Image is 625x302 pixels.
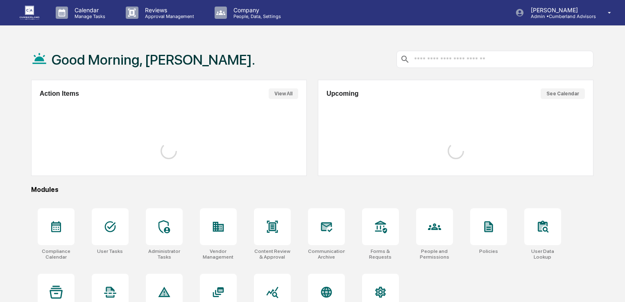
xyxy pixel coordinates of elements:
[40,90,79,97] h2: Action Items
[308,248,345,260] div: Communications Archive
[68,14,109,19] p: Manage Tasks
[269,88,298,99] button: View All
[541,88,585,99] button: See Calendar
[227,7,285,14] p: Company
[97,248,123,254] div: User Tasks
[416,248,453,260] div: People and Permissions
[146,248,183,260] div: Administrator Tasks
[20,6,39,19] img: logo
[227,14,285,19] p: People, Data, Settings
[362,248,399,260] div: Forms & Requests
[524,14,596,19] p: Admin • Cumberland Advisors
[524,248,561,260] div: User Data Lookup
[254,248,291,260] div: Content Review & Approval
[31,186,593,194] div: Modules
[326,90,358,97] h2: Upcoming
[479,248,498,254] div: Policies
[200,248,237,260] div: Vendor Management
[138,14,198,19] p: Approval Management
[38,248,75,260] div: Compliance Calendar
[524,7,596,14] p: [PERSON_NAME]
[138,7,198,14] p: Reviews
[68,7,109,14] p: Calendar
[52,52,255,68] h1: Good Morning, [PERSON_NAME].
